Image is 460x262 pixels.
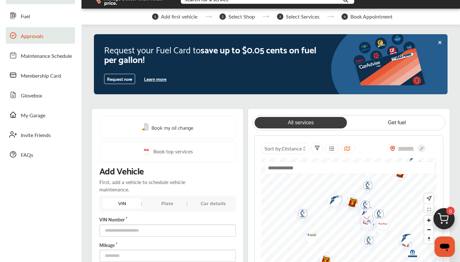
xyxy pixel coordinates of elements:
div: Map marker [356,205,372,226]
div: Map marker [327,190,343,211]
span: 2 [219,13,226,20]
div: Map marker [395,229,411,248]
button: Learn more [142,74,169,84]
span: Fuel [21,12,30,21]
img: cal_icon.0803b883.svg [142,148,150,156]
span: save up to $0.05 cents on fuel per gallon! [104,42,316,66]
a: Invite Friends [6,126,75,143]
img: logo-get-spiffy.png [292,204,309,225]
div: Map marker [356,212,372,232]
div: Map marker [341,192,357,212]
div: Car details [193,198,232,209]
label: Mileage [99,242,236,248]
span: FAQs [21,151,33,159]
a: FAQs [6,146,75,163]
span: Distance [282,145,302,152]
span: Book top services [153,148,193,156]
img: logo-aamco.png [356,212,373,232]
span: 3 [277,13,283,20]
img: stepper-arrow.e24c07c6.svg [327,15,334,18]
iframe: Button to launch messaging window [434,236,455,257]
div: Map marker [358,209,374,229]
img: location_vector_orange.38f05af8.svg [390,146,395,151]
span: Select Services [286,14,319,19]
img: logo-get-spiffy.png [355,196,372,216]
img: oil-change.e5047c97.svg [142,123,150,131]
span: 1 [152,13,158,20]
img: logo-mopar.png [359,213,376,231]
div: Map marker [390,163,406,184]
a: All services [255,117,347,128]
img: logo-take5.png [396,232,413,253]
img: logo-goodyear.png [324,192,341,211]
span: 0 [446,207,455,215]
a: My Garage [6,106,75,123]
button: Reset bearing to north [424,234,433,243]
img: recenter.ce011a49.svg [425,195,432,202]
img: logo-get-spiffy.png [358,231,375,251]
span: Add first vehicle [161,14,197,19]
img: logo-take5.png [358,211,375,232]
label: VIN Number [99,216,236,223]
img: logo-get-spiffy.png [327,190,344,211]
div: Map marker [358,231,374,251]
img: logo-valvoline.png [341,192,358,212]
div: Map marker [368,205,384,225]
span: My Garage [21,112,45,120]
img: logo-take5.png [358,211,375,232]
span: Select Shop [228,14,255,19]
img: logo-get-spiffy.png [368,205,385,225]
a: Approvals [6,27,75,44]
img: Midas+Logo_RGB.png [357,214,374,231]
div: Map marker [358,211,374,232]
span: Request your Fuel Card to [104,42,201,57]
img: logo-goodyear.png [395,229,412,248]
p: First, add a vehicle to schedule vehicle maintenance. [99,178,195,193]
p: Add Vehicle [99,165,144,176]
img: logo-get-spiffy.png [396,230,413,250]
div: Map marker [357,176,373,196]
a: Glovebox [6,87,75,103]
a: Maintenance Schedule [6,47,75,64]
img: logo-take5.png [342,193,359,213]
div: Map marker [342,193,358,213]
div: Map marker [356,203,372,221]
a: Fuel [6,7,75,24]
div: Map marker [301,229,317,243]
button: Zoom out [424,225,433,234]
div: Plate [148,198,187,209]
div: VIN [103,198,142,209]
div: Map marker [396,232,412,253]
button: Request now [104,74,135,84]
span: Book Appointment [350,14,393,19]
span: Glovebox [21,92,42,100]
img: stepper-arrow.e24c07c6.svg [205,15,212,18]
img: logo-firestone.png [356,205,373,226]
span: 4 [341,13,348,20]
img: stepper-arrow.e24c07c6.svg [263,15,269,18]
a: Book top services [99,141,236,162]
img: logo-mavis.png [301,229,318,243]
span: Invite Friends [21,131,51,140]
img: logo-goodyear.png [356,203,373,221]
div: Map marker [355,196,371,216]
div: Map marker [292,204,308,225]
img: cart_icon.3d0951e8.svg [429,205,459,236]
span: Membership Card [21,72,61,80]
div: Map marker [372,215,388,235]
div: Map marker [396,230,412,250]
a: Book my oil change [142,123,193,132]
span: Maintenance Schedule [21,52,72,60]
img: logo-take5.png [390,163,407,184]
img: logo-pepboys.png [372,215,389,235]
span: Book my oil change [151,123,193,132]
span: Sort by : [264,145,302,152]
a: Get fuel [351,117,443,128]
button: Zoom in [424,216,433,225]
img: logo-get-spiffy.png [357,176,374,196]
span: Approvals [21,32,43,41]
img: logo-get-spiffy.png [358,209,375,229]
